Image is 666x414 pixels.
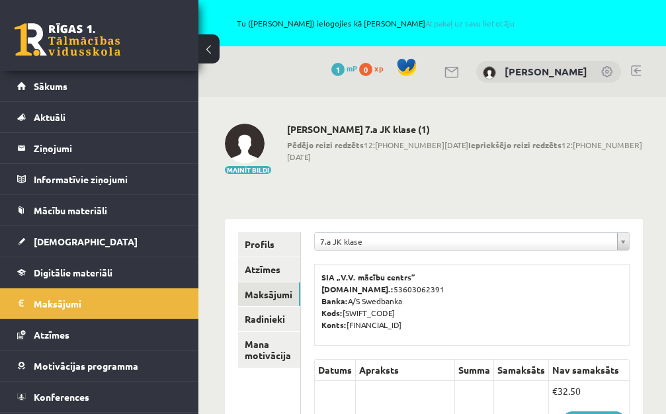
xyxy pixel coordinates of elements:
span: 7.a JK klase [320,233,612,250]
b: SIA „V.V. mācību centrs” [321,272,416,282]
a: Motivācijas programma [17,351,182,381]
b: Iepriekšējo reizi redzēts [468,140,562,150]
th: Summa [455,360,494,381]
a: Sākums [17,71,182,101]
span: Mācību materiāli [34,204,107,216]
img: Artūrs Šefanovskis [483,66,496,79]
a: Mācību materiāli [17,195,182,226]
span: Atzīmes [34,329,69,341]
b: [DOMAIN_NAME].: [321,284,394,294]
a: [DEMOGRAPHIC_DATA] [17,226,182,257]
a: Konferences [17,382,182,412]
span: xp [374,63,383,73]
a: Digitālie materiāli [17,257,182,288]
th: Nav samaksāts [549,360,630,381]
span: Sākums [34,80,67,92]
h2: [PERSON_NAME] 7.a JK klase (1) [287,124,643,135]
a: Profils [238,232,300,257]
a: [PERSON_NAME] [505,65,587,78]
button: Mainīt bildi [225,166,271,174]
a: Maksājumi [238,282,300,307]
a: Rīgas 1. Tālmācības vidusskola [15,23,120,56]
a: Maksājumi [17,288,182,319]
span: mP [347,63,357,73]
th: Datums [315,360,356,381]
img: Artūrs Šefanovskis [225,124,265,163]
a: Informatīvie ziņojumi [17,164,182,194]
th: Samaksāts [494,360,549,381]
span: Tu ([PERSON_NAME]) ielogojies kā [PERSON_NAME] [152,19,599,27]
b: Kods: [321,308,343,318]
a: Mana motivācija [238,332,300,368]
a: Ziņojumi [17,133,182,163]
span: 12:[PHONE_NUMBER][DATE] 12:[PHONE_NUMBER][DATE] [287,139,643,163]
span: Motivācijas programma [34,360,138,372]
a: Atzīmes [17,319,182,350]
legend: Informatīvie ziņojumi [34,164,182,194]
a: 1 mP [331,63,357,73]
span: [DEMOGRAPHIC_DATA] [34,235,138,247]
b: Pēdējo reizi redzēts [287,140,364,150]
a: Atpakaļ uz savu lietotāju [425,18,515,28]
th: Apraksts [356,360,455,381]
span: Digitālie materiāli [34,267,112,278]
span: Konferences [34,391,89,403]
p: 53603062391 A/S Swedbanka [SWIFT_CODE] [FINANCIAL_ID] [321,271,622,331]
a: Radinieki [238,307,300,331]
b: Konts: [321,319,347,330]
a: 7.a JK klase [315,233,629,250]
span: Aktuāli [34,111,65,123]
span: 0 [359,63,372,76]
a: Atzīmes [238,257,300,282]
b: Banka: [321,296,348,306]
a: 0 xp [359,63,390,73]
span: 1 [331,63,345,76]
legend: Maksājumi [34,288,182,319]
legend: Ziņojumi [34,133,182,163]
a: Aktuāli [17,102,182,132]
